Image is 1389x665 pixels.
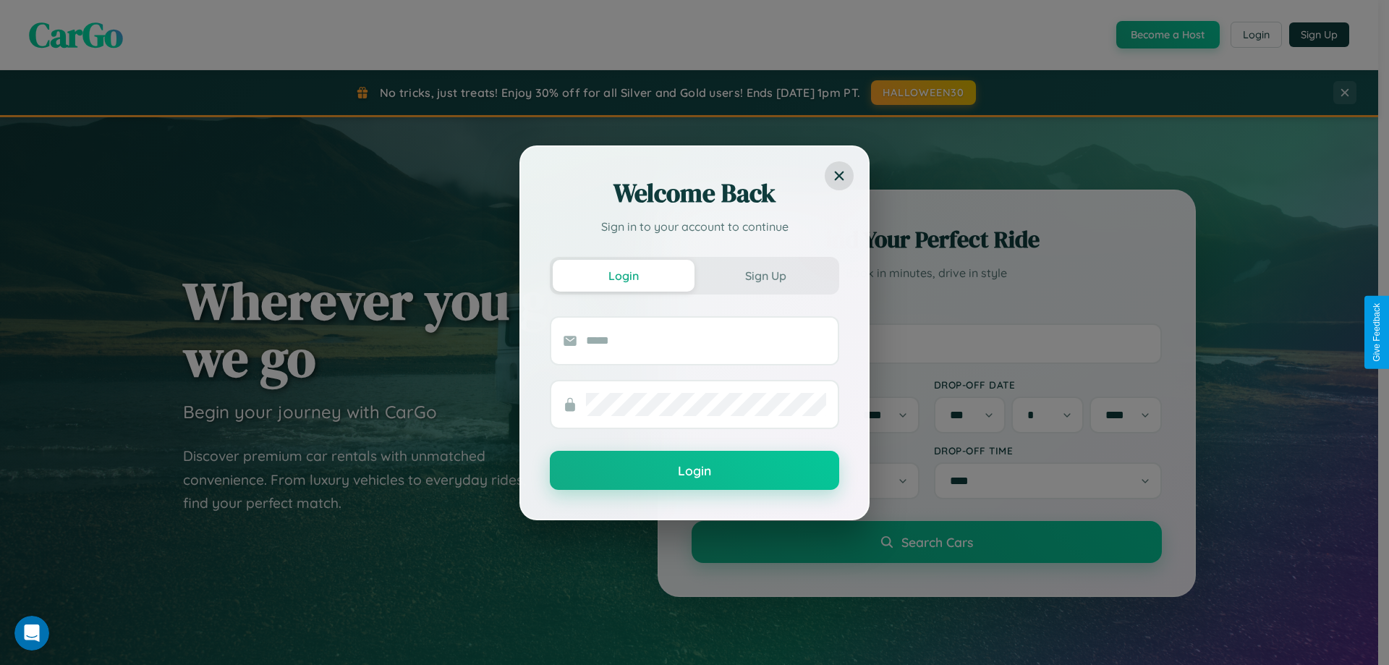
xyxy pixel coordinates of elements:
[553,260,694,292] button: Login
[1372,303,1382,362] div: Give Feedback
[14,616,49,651] iframe: Intercom live chat
[550,451,839,490] button: Login
[550,176,839,211] h2: Welcome Back
[694,260,836,292] button: Sign Up
[550,218,839,235] p: Sign in to your account to continue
